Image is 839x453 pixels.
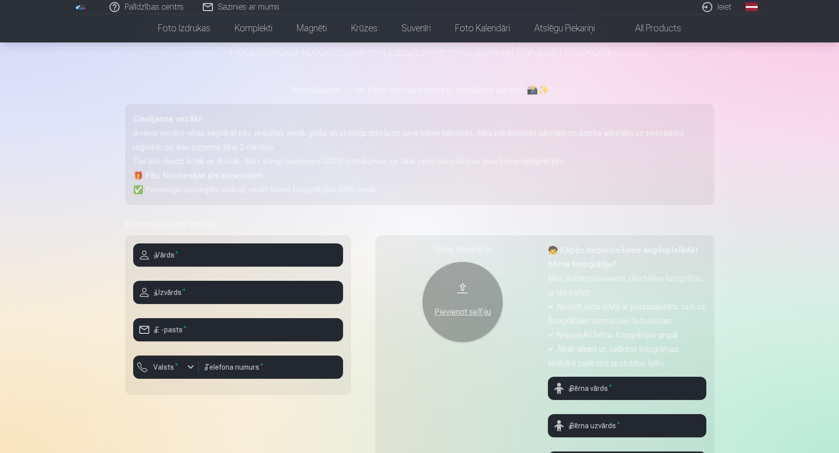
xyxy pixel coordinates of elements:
h5: Informācija par vecāku [125,217,351,231]
a: Foto kalendāri [443,14,522,42]
p: ✔ Nepajaukt bērnu fotogrāfijas grupā [548,328,706,342]
img: /fa1 [76,4,87,10]
div: Bērna fotogrāfija [383,243,542,256]
p: ✔ Nosūtīt jums SMS ar personalizētu saiti uz fotogrāfijām uzreiz pēc fotosesijas [548,300,706,328]
p: ✅ Personīgu aizsargātu saiti uz visām bērna fotogrāfijām SMS veidā [133,183,706,197]
strong: Cienījamie vecāki! [133,114,202,124]
h1: Reģistrācija fotosesijai — [GEOGRAPHIC_DATA] 69. pamatskola [125,41,714,60]
h5: Neatliekiet — lai jūsu bērns noteikti nonāktu kadrā! 📸✨ [125,84,714,98]
strong: 🎁 Pēc fotosesijas jūs saņemsiet: [133,171,263,180]
strong: 🧒 Kāpēc nepieciešams augšupielādēt bērna fotogrāfiju? [548,245,698,269]
a: Krūzes [339,14,389,42]
a: Atslēgu piekariņi [522,14,607,42]
p: Tas būs daudz ērtāk un drošāk. Mēs stingri ievērojam GDPR noteikumus, un tikai jums būs piekļuve ... [133,155,706,169]
p: Ikviens vecāks vēlas saglabāt pēc iespējas vairāk gaišu un sirsnīgu mirkļu no sava bērna bērnības... [133,126,706,155]
p: Mēs lūdzam pievienot jūsu bērna fotogrāfiju, jo tas palīdz: [548,272,706,300]
a: All products [607,14,693,42]
a: Foto izdrukas [146,14,222,42]
a: Suvenīri [389,14,443,42]
h5: Informācija par bērnu [375,217,714,231]
label: Valsts [149,362,182,372]
button: Pievienot selfiju [422,262,503,342]
a: Magnēti [285,14,339,42]
button: Valsts* [133,356,199,379]
p: ✔ Ātrāk atrast un sašķirot fotogrāfijas, tādējādi paātrinot apstrādes laiku [548,342,706,371]
div: Pievienot selfiju [432,306,493,318]
a: Komplekti [222,14,285,42]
